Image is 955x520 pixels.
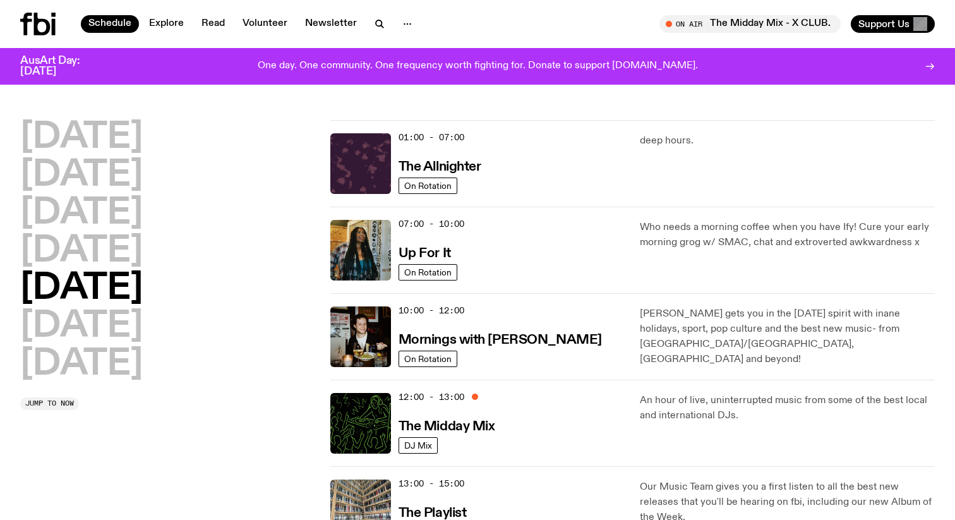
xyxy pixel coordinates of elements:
h3: AusArt Day: [DATE] [20,56,101,77]
p: [PERSON_NAME] gets you in the [DATE] spirit with inane holidays, sport, pop culture and the best ... [640,306,935,367]
img: Ify - a Brown Skin girl with black braided twists, looking up to the side with her tongue stickin... [330,220,391,281]
a: The Allnighter [399,158,481,174]
p: deep hours. [640,133,935,148]
a: On Rotation [399,178,457,194]
a: Up For It [399,245,451,260]
a: On Rotation [399,264,457,281]
button: On AirThe Midday Mix - X CLUB. [659,15,841,33]
a: On Rotation [399,351,457,367]
a: Explore [141,15,191,33]
button: [DATE] [20,196,143,231]
a: Mornings with [PERSON_NAME] [399,331,602,347]
button: [DATE] [20,120,143,155]
button: [DATE] [20,309,143,344]
a: The Midday Mix [399,418,495,433]
span: Support Us [858,18,910,30]
a: DJ Mix [399,437,438,454]
span: On Rotation [404,354,452,363]
p: An hour of live, uninterrupted music from some of the best local and international DJs. [640,393,935,423]
a: Read [194,15,232,33]
span: 10:00 - 12:00 [399,305,464,317]
button: Jump to now [20,397,79,410]
a: Schedule [81,15,139,33]
p: One day. One community. One frequency worth fighting for. Donate to support [DOMAIN_NAME]. [258,61,698,72]
span: Jump to now [25,400,74,407]
a: Newsletter [297,15,364,33]
button: [DATE] [20,271,143,306]
button: [DATE] [20,347,143,382]
img: Sam blankly stares at the camera, brightly lit by a camera flash wearing a hat collared shirt and... [330,306,391,367]
button: [DATE] [20,158,143,193]
h3: Up For It [399,247,451,260]
span: 07:00 - 10:00 [399,218,464,230]
a: Volunteer [235,15,295,33]
button: [DATE] [20,234,143,269]
span: DJ Mix [404,440,432,450]
span: 12:00 - 13:00 [399,391,464,403]
h3: The Allnighter [399,160,481,174]
a: The Playlist [399,504,467,520]
h3: Mornings with [PERSON_NAME] [399,334,602,347]
span: On Rotation [404,267,452,277]
button: Support Us [851,15,935,33]
h3: The Midday Mix [399,420,495,433]
span: 13:00 - 15:00 [399,478,464,490]
h3: The Playlist [399,507,467,520]
p: Who needs a morning coffee when you have Ify! Cure your early morning grog w/ SMAC, chat and extr... [640,220,935,250]
span: On Rotation [404,181,452,190]
span: 01:00 - 07:00 [399,131,464,143]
